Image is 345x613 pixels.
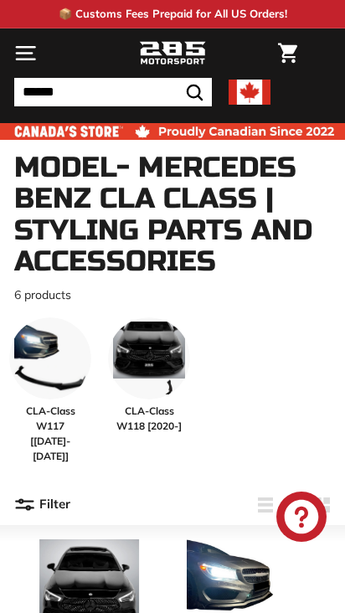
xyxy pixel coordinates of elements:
img: Logo_285_Motorsport_areodynamics_components [139,39,206,68]
a: CLA-Class W117 [[DATE]-[DATE]] [9,317,91,464]
a: CLA-Class W118 [2020-] [108,317,190,464]
p: 📦 Customs Fees Prepaid for All US Orders! [59,6,287,23]
inbox-online-store-chat: Shopify online store chat [271,492,332,546]
a: Cart [270,29,306,77]
input: Search [14,78,212,106]
h1: Model- Mercedes Benz CLA Class | Styling Parts and Accessories [14,152,331,278]
span: CLA-Class W117 [[DATE]-[DATE]] [9,404,91,464]
button: Filter [14,485,70,525]
span: CLA-Class W118 [2020-] [108,404,190,434]
p: 6 products [14,286,331,304]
